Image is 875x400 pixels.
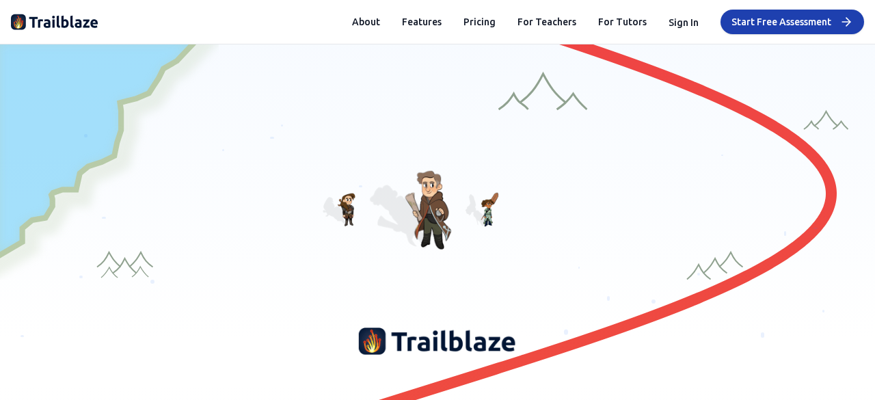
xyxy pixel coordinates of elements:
[352,15,380,29] button: About
[463,15,496,29] button: Pricing
[402,15,442,29] button: Features
[11,11,98,33] img: Trailblaze
[517,15,576,29] a: For Teachers
[598,15,647,29] a: For Tutors
[721,10,864,34] button: Start Free Assessment
[669,14,699,30] button: Sign In
[669,16,699,29] button: Sign In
